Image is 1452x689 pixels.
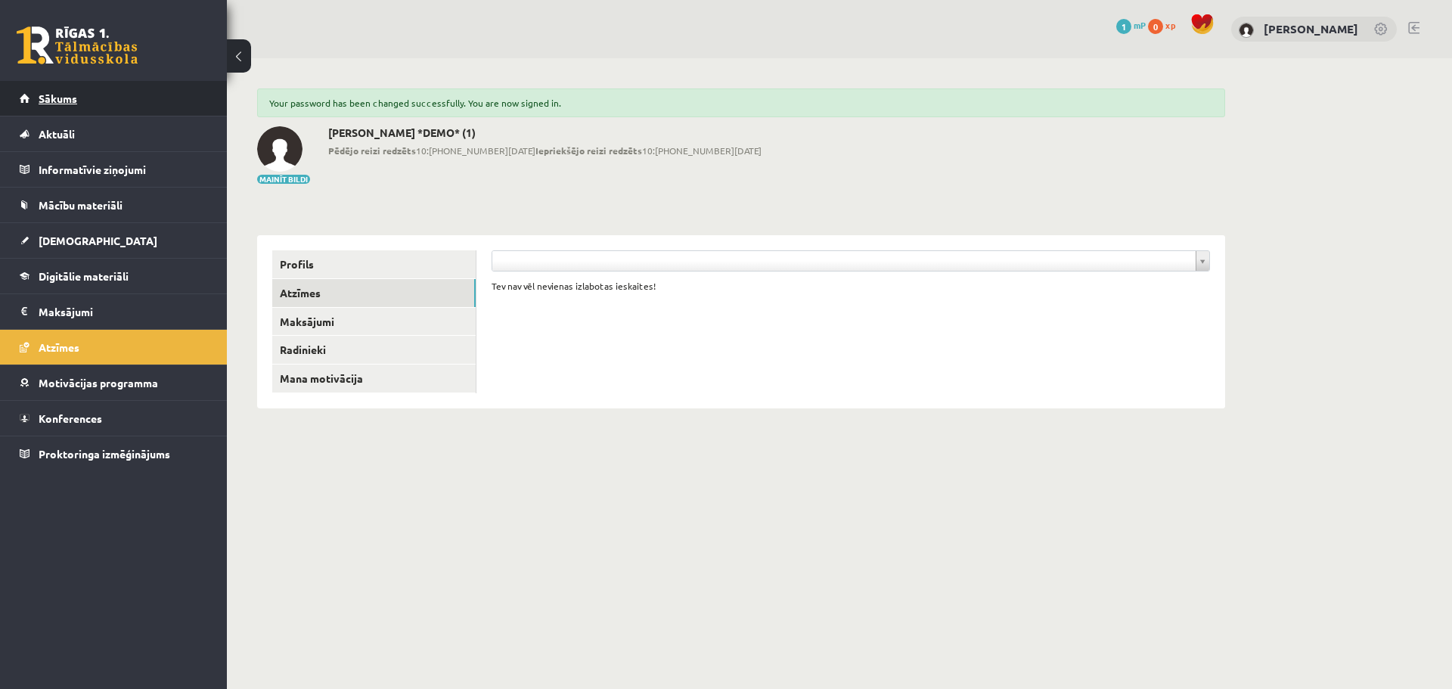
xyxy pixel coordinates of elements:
[20,294,208,329] a: Maksājumi
[39,294,208,329] legend: Maksājumi
[39,198,123,212] span: Mācību materiāli
[39,376,158,390] span: Motivācijas programma
[20,259,208,293] a: Digitālie materiāli
[20,116,208,151] a: Aktuāli
[20,152,208,187] a: Informatīvie ziņojumi
[272,250,476,278] a: Profils
[20,436,208,471] a: Proktoringa izmēģinājums
[20,81,208,116] a: Sākums
[39,234,157,247] span: [DEMOGRAPHIC_DATA]
[39,411,102,425] span: Konferences
[39,127,75,141] span: Aktuāli
[1116,19,1146,31] a: 1 mP
[20,365,208,400] a: Motivācijas programma
[20,330,208,365] a: Atzīmes
[328,144,416,157] b: Pēdējo reizi redzēts
[39,269,129,283] span: Digitālie materiāli
[535,144,642,157] b: Iepriekšējo reizi redzēts
[1148,19,1163,34] span: 0
[257,175,310,184] button: Mainīt bildi
[39,152,208,187] legend: Informatīvie ziņojumi
[328,144,762,157] span: 10:[PHONE_NUMBER][DATE] 10:[PHONE_NUMBER][DATE]
[39,340,79,354] span: Atzīmes
[1148,19,1183,31] a: 0 xp
[272,365,476,393] a: Mana motivācija
[328,126,762,139] h2: [PERSON_NAME] *DEMO* (1)
[1239,23,1254,38] img: Artis Anškins
[39,447,170,461] span: Proktoringa izmēģinājums
[17,26,138,64] a: Rīgas 1. Tālmācības vidusskola
[20,401,208,436] a: Konferences
[20,223,208,258] a: [DEMOGRAPHIC_DATA]
[1134,19,1146,31] span: mP
[1165,19,1175,31] span: xp
[272,336,476,364] a: Radinieki
[257,88,1225,117] div: Your password has been changed successfully. You are now signed in.
[492,279,1210,293] div: Tev nav vēl nevienas izlabotas ieskaites!
[1116,19,1131,34] span: 1
[1264,21,1358,36] a: [PERSON_NAME]
[272,308,476,336] a: Maksājumi
[257,126,302,172] img: Artis Anškins
[39,92,77,105] span: Sākums
[20,188,208,222] a: Mācību materiāli
[272,279,476,307] a: Atzīmes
